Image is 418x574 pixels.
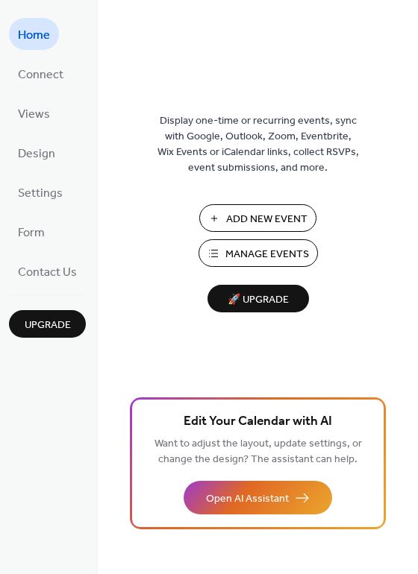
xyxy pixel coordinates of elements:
[155,434,362,470] span: Want to adjust the layout, update settings, or change the design? The assistant can help.
[9,255,86,287] a: Contact Us
[199,204,316,232] button: Add New Event
[199,239,318,267] button: Manage Events
[208,285,309,312] button: 🚀 Upgrade
[184,481,332,514] button: Open AI Assistant
[9,97,59,129] a: Views
[9,310,86,338] button: Upgrade
[9,57,72,89] a: Connect
[9,215,54,247] a: Form
[25,318,71,333] span: Upgrade
[9,176,72,208] a: Settings
[9,136,64,168] a: Design
[18,221,45,245] span: Form
[18,24,50,47] span: Home
[157,113,359,176] span: Display one-time or recurring events, sync with Google, Outlook, Zoom, Eventbrite, Wix Events or ...
[9,18,59,50] a: Home
[18,261,77,284] span: Contact Us
[206,491,289,507] span: Open AI Assistant
[225,247,309,262] span: Manage Events
[18,103,50,126] span: Views
[18,142,55,165] span: Design
[216,290,300,310] span: 🚀 Upgrade
[18,182,63,205] span: Settings
[226,212,308,227] span: Add New Event
[184,411,332,432] span: Edit Your Calendar with AI
[18,63,63,86] span: Connect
